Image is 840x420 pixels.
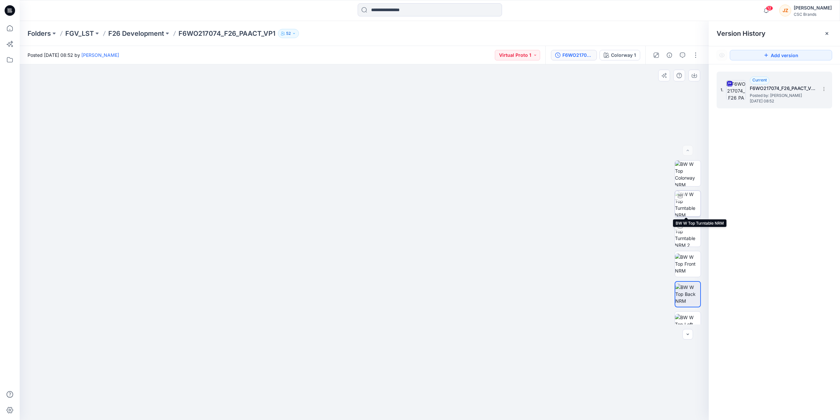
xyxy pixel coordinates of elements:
button: Add version [730,50,832,60]
span: 1. [721,87,724,93]
div: F6WO217074_F26_PAACT_VP1 [562,52,593,59]
p: F6WO217074_F26_PAACT_VP1 [178,29,275,38]
img: F6WO217074_F26_PAACT_VP1 [726,80,746,100]
h5: F6WO217074_F26_PAACT_VP1 [750,84,815,92]
img: BW W Top Turntable NRM [675,191,701,216]
button: Colorway 1 [599,50,640,60]
div: [PERSON_NAME] [794,4,832,12]
span: Version History [717,30,766,37]
a: [PERSON_NAME] [81,52,119,58]
button: Details [664,50,675,60]
a: Folders [28,29,51,38]
img: BW W Top Back NRM [675,284,700,304]
span: [DATE] 08:52 [750,99,815,103]
span: Current [752,77,767,82]
div: CSC Brands [794,12,832,17]
div: JZ [779,5,791,16]
button: Show Hidden Versions [717,50,727,60]
img: BW W Top Left NRM [675,314,701,335]
button: F6WO217074_F26_PAACT_VP1 [551,50,597,60]
p: 52 [286,30,291,37]
img: BW W Top Turntable NRM 2 [675,221,701,247]
img: BW W Top Front NRM [675,254,701,274]
span: 12 [766,6,773,11]
img: BW W Top Colorway NRM [675,161,701,186]
div: Colorway 1 [611,52,636,59]
button: 52 [278,29,299,38]
span: Posted by: Joseph Zhang [750,92,815,99]
a: FGV_LST [65,29,94,38]
span: Posted [DATE] 08:52 by [28,52,119,58]
button: Close [824,31,829,36]
a: F26 Development [108,29,164,38]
